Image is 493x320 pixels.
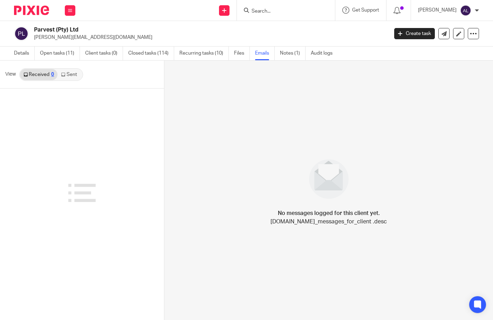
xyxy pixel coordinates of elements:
[40,47,80,60] a: Open tasks (11)
[418,7,457,14] p: [PERSON_NAME]
[255,47,275,60] a: Emails
[311,47,338,60] a: Audit logs
[85,47,123,60] a: Client tasks (0)
[280,47,306,60] a: Notes (1)
[14,47,35,60] a: Details
[34,34,384,41] p: [PERSON_NAME][EMAIL_ADDRESS][DOMAIN_NAME]
[128,47,174,60] a: Closed tasks (114)
[57,69,82,80] a: Sent
[394,28,435,39] a: Create task
[34,26,314,34] h2: Parvest (Pty) Ltd
[251,8,314,15] input: Search
[20,69,57,80] a: Received0
[179,47,229,60] a: Recurring tasks (10)
[304,155,353,203] img: image
[234,47,250,60] a: Files
[5,71,16,78] span: View
[278,209,380,217] h4: No messages logged for this client yet.
[14,6,49,15] img: Pixie
[14,26,29,41] img: svg%3E
[352,8,379,13] span: Get Support
[51,72,54,77] div: 0
[460,5,471,16] img: svg%3E
[271,217,387,226] p: [DOMAIN_NAME]_messages_for_client .desc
